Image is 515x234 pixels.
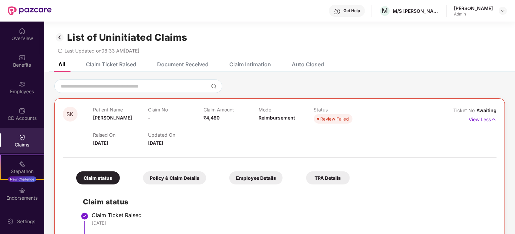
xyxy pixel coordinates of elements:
div: Auto Closed [292,61,324,68]
div: Claim Ticket Raised [86,61,136,68]
div: Claim Ticket Raised [92,212,490,219]
div: M/S [PERSON_NAME] Circle([GEOGRAPHIC_DATA]) PVT LTD [393,8,440,14]
img: svg+xml;base64,PHN2ZyBpZD0iU2VhcmNoLTMyeDMyIiB4bWxucz0iaHR0cDovL3d3dy53My5vcmcvMjAwMC9zdmciIHdpZH... [211,83,217,89]
div: Claim status [76,171,120,185]
span: Reimbursement [259,115,295,121]
p: Raised On [93,132,148,138]
p: View Less [469,114,497,123]
img: svg+xml;base64,PHN2ZyB4bWxucz0iaHR0cDovL3d3dy53My5vcmcvMjAwMC9zdmciIHdpZHRoPSIyMSIgaGVpZ2h0PSIyMC... [19,161,26,167]
div: Claim Intimation [229,61,271,68]
div: New Challenge [8,176,36,182]
span: M [382,7,388,15]
img: svg+xml;base64,PHN2ZyB4bWxucz0iaHR0cDovL3d3dy53My5vcmcvMjAwMC9zdmciIHdpZHRoPSIxNyIgaGVpZ2h0PSIxNy... [491,116,497,123]
span: [DATE] [148,140,163,146]
img: svg+xml;base64,PHN2ZyBpZD0iSG9tZSIgeG1sbnM9Imh0dHA6Ly93d3cudzMub3JnLzIwMDAvc3ZnIiB3aWR0aD0iMjAiIG... [19,28,26,34]
div: Review Failed [321,115,349,122]
img: svg+xml;base64,PHN2ZyBpZD0iQmVuZWZpdHMiIHhtbG5zPSJodHRwOi8vd3d3LnczLm9yZy8yMDAwL3N2ZyIgd2lkdGg9Ij... [19,54,26,61]
span: SK [67,111,74,117]
img: svg+xml;base64,PHN2ZyBpZD0iQ2xhaW0iIHhtbG5zPSJodHRwOi8vd3d3LnczLm9yZy8yMDAwL3N2ZyIgd2lkdGg9IjIwIi... [19,134,26,141]
div: Admin [454,11,493,17]
span: Ticket No [453,107,476,113]
p: Status [314,107,369,112]
h1: List of Uninitiated Claims [67,32,187,43]
div: [DATE] [92,220,490,226]
img: svg+xml;base64,PHN2ZyBpZD0iU2V0dGluZy0yMHgyMCIgeG1sbnM9Imh0dHA6Ly93d3cudzMub3JnLzIwMDAvc3ZnIiB3aW... [7,218,14,225]
img: svg+xml;base64,PHN2ZyB3aWR0aD0iMzIiIGhlaWdodD0iMzIiIHZpZXdCb3g9IjAgMCAzMiAzMiIgZmlsbD0ibm9uZSIgeG... [54,32,65,43]
span: Last Updated on 08:33 AM[DATE] [64,48,139,54]
span: - [148,115,150,121]
div: Get Help [343,8,360,13]
div: All [58,61,65,68]
p: Patient Name [93,107,148,112]
p: Claim Amount [203,107,259,112]
div: [PERSON_NAME] [454,5,493,11]
div: Policy & Claim Details [143,171,206,185]
img: svg+xml;base64,PHN2ZyBpZD0iQ0RfQWNjb3VudHMiIGRhdGEtbmFtZT0iQ0QgQWNjb3VudHMiIHhtbG5zPSJodHRwOi8vd3... [19,107,26,114]
div: Stepathon [1,168,44,175]
div: Employee Details [229,171,283,185]
div: Settings [15,218,37,225]
span: [PERSON_NAME] [93,115,132,121]
img: svg+xml;base64,PHN2ZyBpZD0iRHJvcGRvd24tMzJ4MzIiIHhtbG5zPSJodHRwOi8vd3d3LnczLm9yZy8yMDAwL3N2ZyIgd2... [500,8,506,13]
img: svg+xml;base64,PHN2ZyBpZD0iRW1wbG95ZWVzIiB4bWxucz0iaHR0cDovL3d3dy53My5vcmcvMjAwMC9zdmciIHdpZHRoPS... [19,81,26,88]
span: [DATE] [93,140,108,146]
img: svg+xml;base64,PHN2ZyBpZD0iU3RlcC1Eb25lLTMyeDMyIiB4bWxucz0iaHR0cDovL3d3dy53My5vcmcvMjAwMC9zdmciIH... [81,212,89,220]
img: svg+xml;base64,PHN2ZyBpZD0iSGVscC0zMngzMiIgeG1sbnM9Imh0dHA6Ly93d3cudzMub3JnLzIwMDAvc3ZnIiB3aWR0aD... [334,8,341,15]
img: svg+xml;base64,PHN2ZyBpZD0iRW5kb3JzZW1lbnRzIiB4bWxucz0iaHR0cDovL3d3dy53My5vcmcvMjAwMC9zdmciIHdpZH... [19,187,26,194]
h2: Claim status [83,196,490,207]
p: Updated On [148,132,203,138]
p: Mode [259,107,314,112]
img: New Pazcare Logo [8,6,52,15]
div: TPA Details [306,171,350,185]
span: redo [58,48,62,54]
div: Document Received [157,61,208,68]
span: ₹4,480 [203,115,220,121]
span: Awaiting [476,107,497,113]
p: Claim No [148,107,203,112]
